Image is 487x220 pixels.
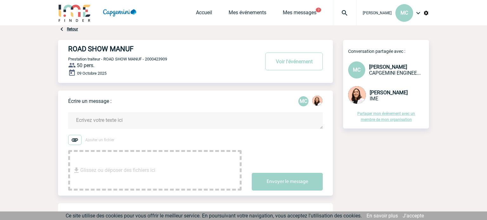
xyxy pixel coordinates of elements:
[369,64,407,70] span: [PERSON_NAME]
[68,57,167,61] span: Prestation traiteur - ROAD SHOW MANUF - 2000423909
[316,8,321,12] button: 7
[370,96,378,102] span: IME
[312,96,322,106] img: 129834-0.png
[298,96,308,106] div: Mélanie CROUZET
[298,96,308,106] p: MC
[252,173,323,191] button: Envoyer le message
[73,167,80,174] img: file_download.svg
[400,10,408,16] span: MC
[66,213,362,219] span: Ce site utilise des cookies pour vous offrir le meilleur service. En poursuivant votre navigation...
[85,138,114,142] span: Ajouter un fichier
[357,111,415,122] a: Partager mon événement avec un membre de mon organisation
[363,11,392,15] span: [PERSON_NAME]
[348,49,429,54] p: Conversation partagée avec :
[265,53,323,70] button: Voir l'événement
[68,98,112,104] p: Écrire un message :
[68,45,241,53] h4: ROAD SHOW MANUF
[80,154,155,186] span: Glissez ou déposer des fichiers ici
[312,96,322,107] div: Melissa NOBLET
[229,9,266,18] a: Mes événements
[367,213,398,219] a: En savoir plus
[67,27,78,31] a: Retour
[283,9,316,18] a: Mes messages
[77,62,94,68] span: 50 pers.
[196,9,212,18] a: Accueil
[348,86,366,104] img: 129834-0.png
[353,67,360,73] span: MC
[403,213,424,219] a: J'accepte
[369,70,421,76] span: CAPGEMINI ENGINEERING RESEARCH AND DEVELOPMENT
[58,4,91,22] img: IME-Finder
[77,71,107,76] span: 09 Octobre 2025
[370,90,408,96] span: [PERSON_NAME]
